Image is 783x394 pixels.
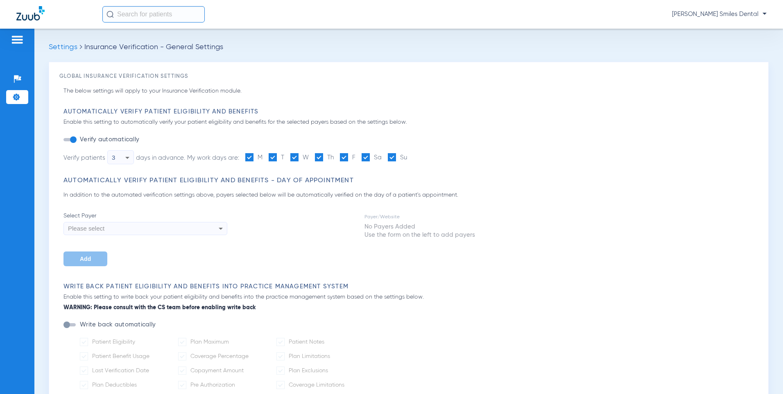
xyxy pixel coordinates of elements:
[63,108,758,116] h3: Automatically Verify Patient Eligibility and Benefits
[315,153,334,162] label: Th
[190,339,229,345] span: Plan Maximum
[289,339,324,345] span: Patient Notes
[63,118,758,127] p: Enable this setting to automatically verify your patient eligibility and benefits for the selecte...
[106,11,114,18] img: Search Icon
[63,150,185,164] div: Verify patients days in advance.
[63,293,758,312] p: Enable this setting to write back your patient eligibility and benefits into the practice managem...
[92,339,135,345] span: Patient Eligibility
[80,256,91,262] span: Add
[340,153,355,162] label: F
[190,353,249,359] span: Coverage Percentage
[63,303,758,312] b: WARNING: Please consult with the CS team before enabling write back
[68,225,104,232] span: Please select
[362,153,382,162] label: Sa
[245,153,263,162] label: M
[289,368,328,374] span: Plan Exclusions
[102,6,205,23] input: Search for patients
[364,213,475,222] td: Payer/Website
[388,153,407,162] label: Su
[92,368,149,374] span: Last Verification Date
[92,353,149,359] span: Patient Benefit Usage
[190,382,235,388] span: Pre Authorization
[78,136,139,144] label: Verify automatically
[112,154,115,161] span: 3
[92,382,137,388] span: Plan Deductibles
[16,6,45,20] img: Zuub Logo
[364,222,475,240] td: No Payers Added Use the form on the left to add payers
[63,177,758,185] h3: Automatically Verify Patient Eligibility and Benefits - Day of Appointment
[63,191,758,199] p: In addition to the automated verification settings above, payers selected below will be automatic...
[269,153,284,162] label: T
[190,368,244,374] span: Copayment Amount
[63,212,227,220] span: Select Payer
[63,87,758,95] p: The below settings will apply to your Insurance Verification module.
[187,155,239,161] span: My work days are:
[63,283,758,291] h3: Write Back Patient Eligibility and Benefits Into Practice Management System
[59,72,758,81] h3: Global Insurance Verification Settings
[290,153,309,162] label: W
[78,321,156,329] label: Write back automatically
[49,43,77,51] span: Settings
[289,382,344,388] span: Coverage Limitations
[63,251,107,266] button: Add
[289,353,330,359] span: Plan Limitations
[672,10,767,18] span: [PERSON_NAME] Smiles Dental
[11,35,24,45] img: hamburger-icon
[84,43,223,51] span: Insurance Verification - General Settings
